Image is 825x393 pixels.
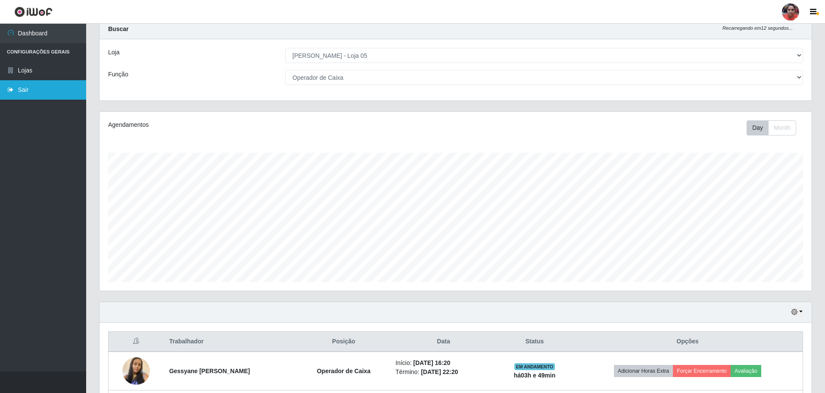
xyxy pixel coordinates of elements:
[673,365,731,377] button: Forçar Encerramento
[14,6,53,17] img: CoreUI Logo
[514,363,555,370] span: EM ANDAMENTO
[747,120,769,135] button: Day
[108,70,128,79] label: Função
[297,332,390,352] th: Posição
[317,368,370,374] strong: Operador de Caixa
[573,332,803,352] th: Opções
[395,368,492,377] li: Término:
[413,359,450,366] time: [DATE] 16:20
[108,120,390,129] div: Agendamentos
[722,25,793,31] i: Recarregando em 12 segundos...
[169,368,250,374] strong: Gessyane [PERSON_NAME]
[614,365,673,377] button: Adicionar Horas Extra
[108,25,128,32] strong: Buscar
[514,372,556,379] strong: há 03 h e 49 min
[497,332,573,352] th: Status
[768,120,796,135] button: Month
[164,332,297,352] th: Trabalhador
[731,365,761,377] button: Avaliação
[395,358,492,368] li: Início:
[747,120,796,135] div: First group
[421,368,458,375] time: [DATE] 22:20
[390,332,497,352] th: Data
[747,120,803,135] div: Toolbar with button groups
[108,48,119,57] label: Loja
